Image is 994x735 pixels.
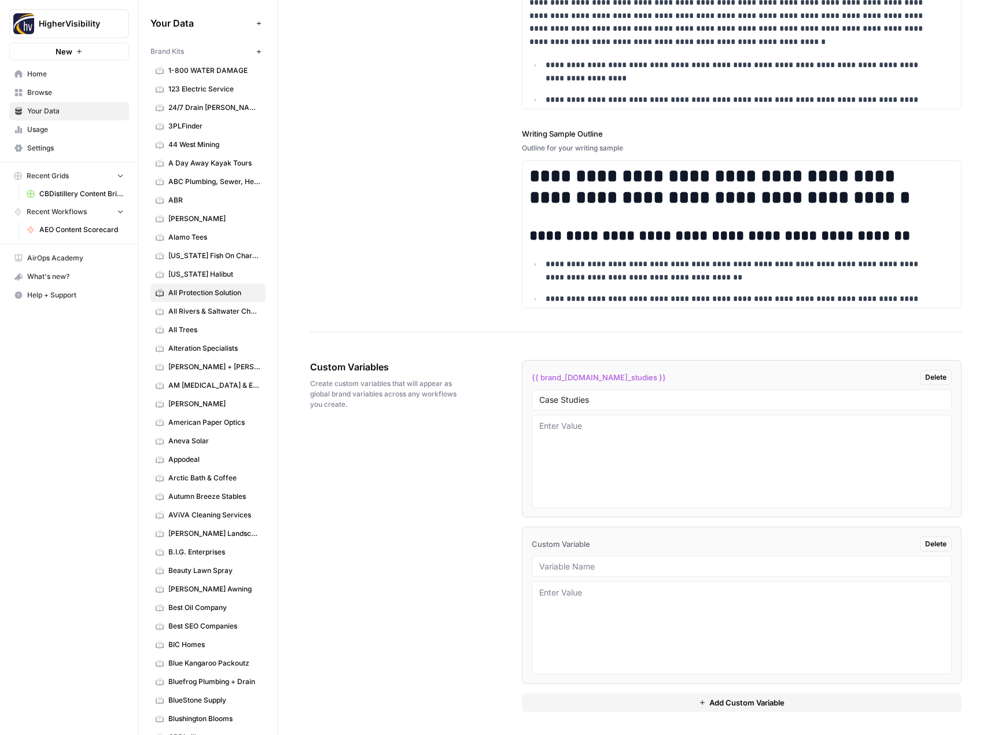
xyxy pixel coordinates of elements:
[150,598,266,617] a: Best Oil Company
[150,265,266,284] a: [US_STATE] Halibut
[168,84,260,94] span: 123 Electric Service
[168,343,260,354] span: Alteration Specialists
[539,395,945,405] input: Variable Name
[522,128,962,139] label: Writing Sample Outline
[150,117,266,135] a: 3PLFinder
[168,102,260,113] span: 24/7 Drain [PERSON_NAME]
[150,228,266,247] a: Alamo Tees
[150,654,266,672] a: Blue Kangaroo Packoutz
[150,635,266,654] a: BIC Homes
[9,249,129,267] a: AirOps Academy
[9,65,129,83] a: Home
[56,46,72,57] span: New
[168,658,260,668] span: Blue Kangaroo Packoutz
[168,677,260,687] span: Bluefrog Plumbing + Drain
[168,65,260,76] span: 1-800 WATER DAMAGE
[532,372,666,383] span: {{ brand_[DOMAIN_NAME]_studies }}
[9,139,129,157] a: Settings
[150,469,266,487] a: Arctic Bath & Coffee
[168,584,260,594] span: [PERSON_NAME] Awning
[709,697,785,708] span: Add Custom Variable
[27,69,124,79] span: Home
[168,399,260,409] span: [PERSON_NAME]
[920,536,952,552] button: Delete
[10,268,128,285] div: What's new?
[168,417,260,428] span: American Paper Optics
[39,18,109,30] span: HigherVisibility
[150,617,266,635] a: Best SEO Companies
[21,220,129,239] a: AEO Content Scorecard
[168,621,260,631] span: Best SEO Companies
[9,43,129,60] button: New
[150,376,266,395] a: AM [MEDICAL_DATA] & Endocrinology Center
[168,528,260,539] span: [PERSON_NAME] Landscapes
[150,506,266,524] a: AViVA Cleaning Services
[150,284,266,302] a: All Protection Solution
[150,710,266,728] a: Blushington Blooms
[168,510,260,520] span: AViVA Cleaning Services
[150,321,266,339] a: All Trees
[150,487,266,506] a: Autumn Breeze Stables
[27,253,124,263] span: AirOps Academy
[920,370,952,385] button: Delete
[168,695,260,705] span: BlueStone Supply
[9,120,129,139] a: Usage
[539,561,945,572] input: Variable Name
[150,691,266,710] a: BlueStone Supply
[168,269,260,280] span: [US_STATE] Halibut
[168,491,260,502] span: Autumn Breeze Stables
[150,172,266,191] a: ABC Plumbing, Sewer, Heating, Cooling and Electric
[168,602,260,613] span: Best Oil Company
[150,561,266,580] a: Beauty Lawn Spray
[168,251,260,261] span: [US_STATE] Fish On Charters
[150,302,266,321] a: All Rivers & Saltwater Charters
[168,436,260,446] span: Aneva Solar
[27,171,69,181] span: Recent Grids
[150,191,266,210] a: ABR
[150,61,266,80] a: 1-800 WATER DAMAGE
[168,640,260,650] span: BIC Homes
[522,693,962,712] button: Add Custom Variable
[9,286,129,304] button: Help + Support
[150,80,266,98] a: 123 Electric Service
[150,98,266,117] a: 24/7 Drain [PERSON_NAME]
[168,195,260,205] span: ABR
[150,395,266,413] a: [PERSON_NAME]
[27,124,124,135] span: Usage
[310,378,457,410] span: Create custom variables that will appear as global brand variables across any workflows you create.
[27,87,124,98] span: Browse
[39,225,124,235] span: AEO Content Scorecard
[925,372,947,383] span: Delete
[150,339,266,358] a: Alteration Specialists
[168,380,260,391] span: AM [MEDICAL_DATA] & Endocrinology Center
[150,543,266,561] a: B.I.G. Enterprises
[532,538,590,550] span: Custom Variable
[150,413,266,432] a: American Paper Optics
[168,325,260,335] span: All Trees
[150,450,266,469] a: Appodeal
[9,267,129,286] button: What's new?
[27,207,87,217] span: Recent Workflows
[150,524,266,543] a: [PERSON_NAME] Landscapes
[168,139,260,150] span: 44 West Mining
[27,290,124,300] span: Help + Support
[168,177,260,187] span: ABC Plumbing, Sewer, Heating, Cooling and Electric
[13,13,34,34] img: HigherVisibility Logo
[150,672,266,691] a: Bluefrog Plumbing + Drain
[310,360,457,374] span: Custom Variables
[150,154,266,172] a: A Day Away Kayak Tours
[168,473,260,483] span: Arctic Bath & Coffee
[9,203,129,220] button: Recent Workflows
[150,46,184,57] span: Brand Kits
[168,547,260,557] span: B.I.G. Enterprises
[150,247,266,265] a: [US_STATE] Fish On Charters
[168,454,260,465] span: Appodeal
[925,539,947,549] span: Delete
[168,565,260,576] span: Beauty Lawn Spray
[9,167,129,185] button: Recent Grids
[168,214,260,224] span: [PERSON_NAME]
[27,143,124,153] span: Settings
[150,580,266,598] a: [PERSON_NAME] Awning
[168,232,260,242] span: Alamo Tees
[150,135,266,154] a: 44 West Mining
